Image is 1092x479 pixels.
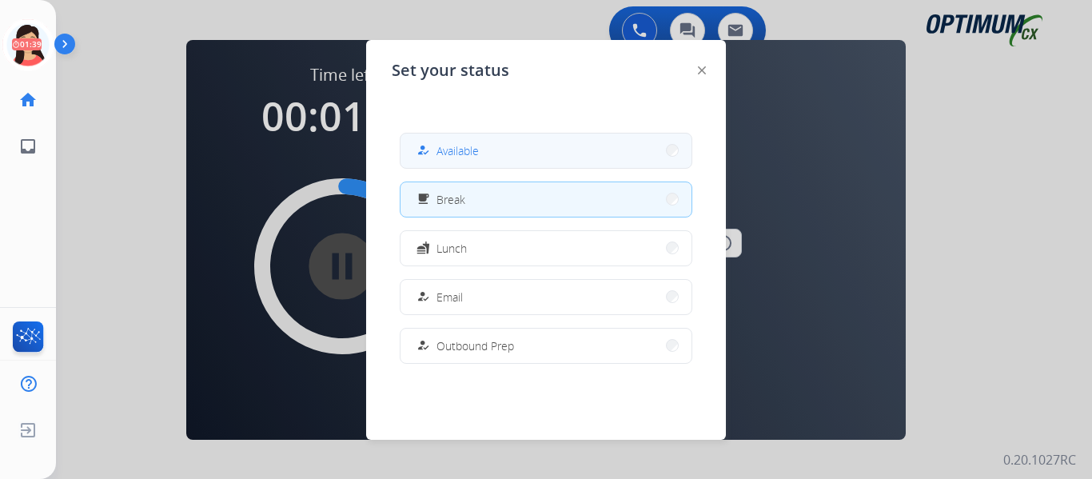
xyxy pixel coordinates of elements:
[416,290,430,304] mat-icon: how_to_reg
[436,191,465,208] span: Break
[436,337,514,354] span: Outbound Prep
[1003,450,1076,469] p: 0.20.1027RC
[392,59,509,82] span: Set your status
[416,144,430,158] mat-icon: how_to_reg
[401,182,691,217] button: Break
[18,137,38,156] mat-icon: inbox
[401,280,691,314] button: Email
[698,66,706,74] img: close-button
[416,241,430,255] mat-icon: fastfood
[401,329,691,363] button: Outbound Prep
[401,134,691,168] button: Available
[436,240,467,257] span: Lunch
[416,339,430,353] mat-icon: how_to_reg
[436,289,463,305] span: Email
[18,90,38,110] mat-icon: home
[436,142,479,159] span: Available
[401,231,691,265] button: Lunch
[416,193,430,206] mat-icon: free_breakfast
